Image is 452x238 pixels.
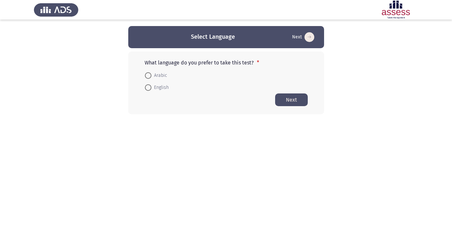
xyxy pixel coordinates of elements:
[374,1,418,19] img: Assessment logo of ASSESS Focus Assessment (A+B) Ibn Sina
[275,93,308,106] button: Start assessment
[191,33,235,41] h3: Select Language
[290,32,316,42] button: Start assessment
[151,72,167,79] span: Arabic
[145,60,308,66] p: What language do you prefer to take this test?
[34,1,78,19] img: Assess Talent Management logo
[151,84,169,91] span: English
